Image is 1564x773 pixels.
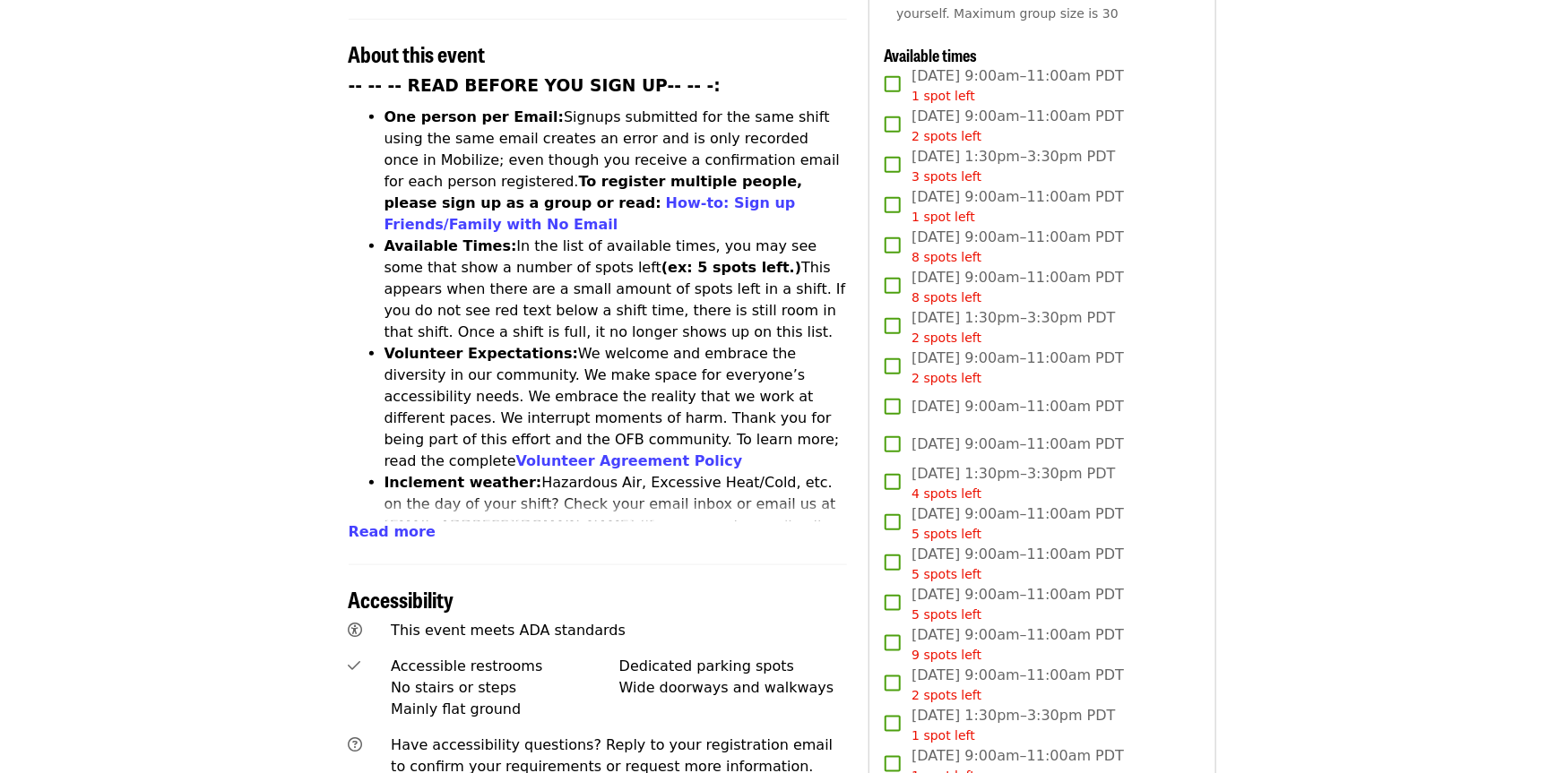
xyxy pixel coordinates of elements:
span: 9 spots left [912,648,981,662]
span: 2 spots left [912,331,981,345]
span: 8 spots left [912,250,981,264]
span: [DATE] 9:00am–11:00am PDT [912,106,1124,146]
span: [DATE] 9:00am–11:00am PDT [912,434,1124,455]
li: We welcome and embrace the diversity in our community. We make space for everyone’s accessibility... [385,343,848,472]
span: 5 spots left [912,527,981,541]
span: [DATE] 9:00am–11:00am PDT [912,396,1124,417]
span: [DATE] 9:00am–11:00am PDT [912,348,1124,388]
span: 2 spots left [912,129,981,143]
span: 5 spots left [912,607,981,622]
span: 1 spot left [912,728,975,743]
div: Dedicated parking spots [619,656,848,677]
span: Accessibility [349,583,454,614]
span: [DATE] 1:30pm–3:30pm PDT [912,146,1115,186]
span: About this event [349,38,486,69]
div: Mainly flat ground [391,699,619,720]
span: Read more [349,523,436,540]
span: 1 spot left [912,210,975,224]
a: How-to: Sign up Friends/Family with No Email [385,194,796,233]
span: [DATE] 1:30pm–3:30pm PDT [912,307,1115,348]
i: question-circle icon [349,736,363,753]
span: This event meets ADA standards [391,622,626,639]
span: 3 spots left [912,169,981,184]
strong: One person per Email: [385,108,565,125]
span: [DATE] 9:00am–11:00am PDT [912,186,1124,227]
i: universal-access icon [349,622,363,639]
span: [DATE] 9:00am–11:00am PDT [912,624,1124,665]
span: [DATE] 9:00am–11:00am PDT [912,503,1124,544]
strong: (ex: 5 spots left.) [661,259,801,276]
span: [DATE] 9:00am–11:00am PDT [912,227,1124,267]
span: 8 spots left [912,290,981,305]
a: Volunteer Agreement Policy [516,452,743,469]
span: Available times [884,43,977,66]
span: 1 spot left [912,89,975,103]
span: [DATE] 1:30pm–3:30pm PDT [912,463,1115,503]
strong: Volunteer Expectations: [385,345,579,362]
div: No stairs or steps [391,677,619,699]
span: [DATE] 9:00am–11:00am PDT [912,584,1124,624]
span: [DATE] 1:30pm–3:30pm PDT [912,705,1115,745]
span: [DATE] 9:00am–11:00am PDT [912,65,1124,106]
strong: -- -- -- READ BEFORE YOU SIGN UP-- -- -: [349,76,722,95]
li: Signups submitted for the same shift using the same email creates an error and is only recorded o... [385,107,848,236]
strong: To register multiple people, please sign up as a group or read: [385,173,803,211]
button: Read more [349,521,436,543]
li: In the list of available times, you may see some that show a number of spots left This appears wh... [385,236,848,343]
span: [DATE] 9:00am–11:00am PDT [912,665,1124,705]
span: 2 spots left [912,688,981,702]
span: [DATE] 9:00am–11:00am PDT [912,544,1124,584]
div: Accessible restrooms [391,656,619,677]
span: 4 spots left [912,486,981,501]
strong: Available Times: [385,237,517,254]
i: check icon [349,657,361,674]
span: 2 spots left [912,371,981,385]
strong: Inclement weather: [385,474,542,491]
div: Wide doorways and walkways [619,677,848,699]
span: 5 spots left [912,567,981,581]
span: [DATE] 9:00am–11:00am PDT [912,267,1124,307]
li: Hazardous Air, Excessive Heat/Cold, etc. on the day of your shift? Check your email inbox or emai... [385,472,848,580]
